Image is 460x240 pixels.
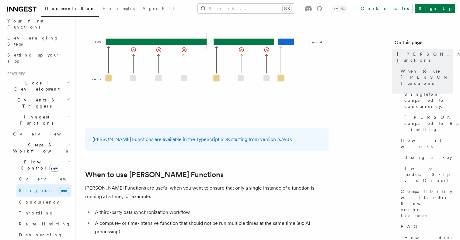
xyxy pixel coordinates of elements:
[398,186,453,221] a: Compatibility with other flow control features
[19,177,82,181] span: Overview
[41,2,99,17] a: Documentation
[401,188,453,219] span: Compatibility with other flow control features
[398,135,453,152] a: How it works
[92,135,321,144] p: [PERSON_NAME] Functions are available in the TypeScript SDK starting from version 3.39.0.
[19,211,54,215] span: Throttling
[283,5,291,12] kbd: ⌘K
[5,33,71,50] a: Leveraging Steps
[402,163,453,186] a: Two modes: Skip vs Cancel
[103,6,135,11] span: Examples
[19,232,63,237] span: Debouncing
[198,4,295,13] button: Search...⌘K
[402,89,453,112] a: Singleton compared to concurrency:
[5,114,66,126] span: Inngest Functions
[11,159,67,171] span: Flow Control
[398,221,453,232] a: FAQ
[11,139,71,156] button: Steps & Workflows
[5,94,71,111] button: Events & Triggers
[415,4,455,13] a: Sign Up
[45,6,95,11] span: Documentation
[395,49,453,66] a: [PERSON_NAME] Functions
[19,200,59,204] span: Concurrency
[59,187,69,194] span: new
[139,2,178,16] a: AgentKit
[7,36,59,46] span: Leveraging Steps
[5,50,71,67] a: Setting up your app
[16,197,71,207] a: Concurrency
[7,19,44,29] span: Your first Functions
[398,66,453,89] a: When to use [PERSON_NAME] Functions
[357,4,413,13] a: Contact sales
[19,221,71,226] span: Rate limiting
[404,91,453,109] span: Singleton compared to concurrency:
[16,207,71,218] a: Throttling
[11,142,68,154] span: Steps & Workflows
[401,224,420,230] span: FAQ
[401,137,453,149] span: How it works
[402,112,453,135] a: [PERSON_NAME] compared to Rate Limiting:
[332,5,347,12] button: Toggle dark mode
[99,2,139,16] a: Examples
[49,165,59,172] span: new
[142,6,175,11] span: AgentKit
[93,208,329,217] li: A third-party data synchronization workflow
[5,71,25,76] span: Features
[85,184,329,201] p: [PERSON_NAME] Functions are useful when you want to ensure that only a single instance of a funct...
[85,170,224,179] a: When to use [PERSON_NAME] Functions
[5,111,71,129] button: Inngest Functions
[404,165,453,183] span: Two modes: Skip vs Cancel
[16,173,71,184] a: Overview
[5,15,71,33] a: Your first Functions
[93,219,329,236] li: A compute- or time-intensive function that should not be run multiple times at the same time (ex:...
[11,129,71,139] a: Overview
[395,39,453,49] h4: On this page
[7,53,60,63] span: Setting up your app
[16,218,71,229] a: Rate limiting
[5,80,66,92] span: Local Development
[19,188,54,193] span: Singleton
[404,154,452,160] span: Using a key
[5,77,71,94] button: Local Development
[402,152,453,163] a: Using a key
[11,156,71,173] button: Flow Controlnew
[13,132,76,136] span: Overview
[16,184,71,197] a: Singletonnew
[5,97,66,109] span: Events & Triggers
